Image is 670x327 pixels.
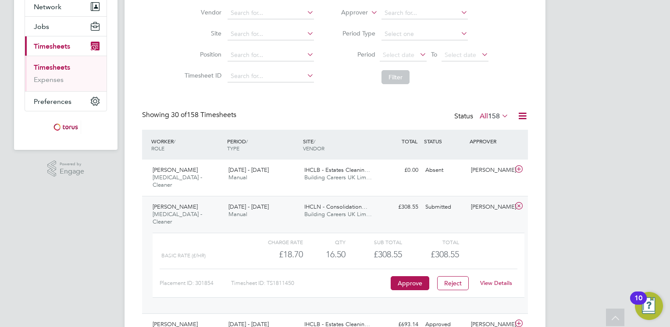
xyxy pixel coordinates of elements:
[228,166,269,174] span: [DATE] - [DATE]
[303,237,346,247] div: QTY
[174,138,175,145] span: /
[488,112,500,121] span: 158
[142,110,238,120] div: Showing
[467,133,513,149] div: APPROVER
[34,3,61,11] span: Network
[445,51,476,59] span: Select date
[228,28,314,40] input: Search for...
[153,203,198,210] span: [PERSON_NAME]
[153,210,202,225] span: [MEDICAL_DATA] - Cleaner
[303,247,346,262] div: 16.50
[402,237,459,247] div: Total
[391,276,429,290] button: Approve
[228,70,314,82] input: Search for...
[231,276,388,290] div: Timesheet ID: TS1811450
[34,75,64,84] a: Expenses
[428,49,440,60] span: To
[328,8,368,17] label: Approver
[171,110,236,119] span: 158 Timesheets
[228,174,247,181] span: Manual
[303,145,324,152] span: VENDOR
[25,92,107,111] button: Preferences
[454,110,510,123] div: Status
[304,174,372,181] span: Building Careers UK Lim…
[246,247,303,262] div: £18.70
[431,249,459,259] span: £308.55
[437,276,469,290] button: Reject
[60,168,84,175] span: Engage
[402,138,417,145] span: TOTAL
[25,36,107,56] button: Timesheets
[25,17,107,36] button: Jobs
[422,200,467,214] div: Submitted
[153,174,202,188] span: [MEDICAL_DATA] - Cleaner
[467,200,513,214] div: [PERSON_NAME]
[151,145,164,152] span: ROLE
[480,279,512,287] a: View Details
[304,203,367,210] span: IHCLN - Consolidation…
[467,163,513,178] div: [PERSON_NAME]
[301,133,377,156] div: SITE
[160,276,231,290] div: Placement ID: 301854
[153,166,198,174] span: [PERSON_NAME]
[381,70,410,84] button: Filter
[634,298,642,309] div: 10
[25,56,107,91] div: Timesheets
[34,63,70,71] a: Timesheets
[47,160,85,177] a: Powered byEngage
[34,42,70,50] span: Timesheets
[227,145,239,152] span: TYPE
[225,133,301,156] div: PERIOD
[34,22,49,31] span: Jobs
[149,133,225,156] div: WORKER
[422,163,467,178] div: Absent
[228,7,314,19] input: Search for...
[346,247,402,262] div: £308.55
[336,29,375,37] label: Period Type
[314,138,315,145] span: /
[304,166,370,174] span: IHCLB - Estates Cleanin…
[182,50,221,58] label: Position
[228,203,269,210] span: [DATE] - [DATE]
[376,200,422,214] div: £308.55
[635,292,663,320] button: Open Resource Center, 10 new notifications
[346,237,402,247] div: Sub Total
[171,110,187,119] span: 30 of
[60,160,84,168] span: Powered by
[336,50,375,58] label: Period
[161,252,206,259] span: Basic Rate (£/HR)
[182,8,221,16] label: Vendor
[182,29,221,37] label: Site
[228,49,314,61] input: Search for...
[376,163,422,178] div: £0.00
[182,71,221,79] label: Timesheet ID
[480,112,509,121] label: All
[50,120,81,134] img: torus-logo-retina.png
[246,237,303,247] div: Charge rate
[383,51,414,59] span: Select date
[34,97,71,106] span: Preferences
[304,210,372,218] span: Building Careers UK Lim…
[381,7,468,19] input: Search for...
[246,138,248,145] span: /
[228,210,247,218] span: Manual
[381,28,468,40] input: Select one
[422,133,467,149] div: STATUS
[25,120,107,134] a: Go to home page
